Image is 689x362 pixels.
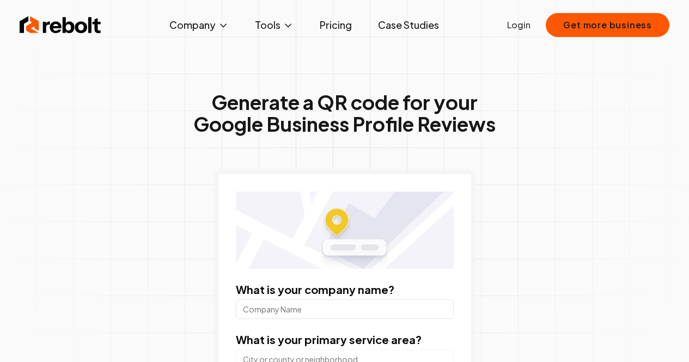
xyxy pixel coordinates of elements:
[161,14,237,36] button: Company
[236,283,394,296] label: What is your company name?
[311,14,361,36] a: Pricing
[193,91,496,135] h1: Generate a QR code for your Google Business Profile Reviews
[236,299,454,319] input: Company Name
[246,14,302,36] button: Tools
[546,13,669,37] button: Get more business
[236,333,422,346] label: What is your primary service area?
[20,14,101,36] img: Rebolt Logo
[507,19,531,32] a: Login
[369,14,448,36] a: Case Studies
[236,192,454,269] img: Location map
